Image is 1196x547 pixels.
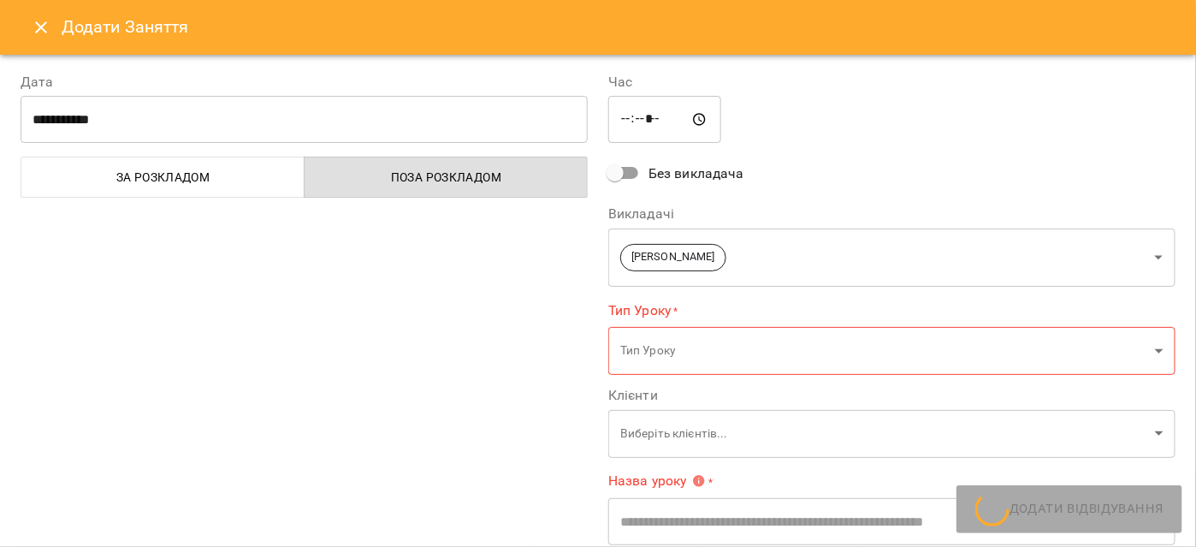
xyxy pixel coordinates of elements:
p: Виберіть клієнтів... [620,425,1148,443]
label: Час [608,75,1175,89]
div: Тип Уроку [608,327,1175,376]
p: Тип Уроку [620,342,1148,360]
label: Дата [21,75,588,89]
span: Поза розкладом [315,167,577,187]
span: Назва уроку [608,474,706,488]
label: Викладачі [608,207,1175,221]
button: Поза розкладом [304,157,588,198]
div: [PERSON_NAME] [608,228,1175,287]
button: Close [21,7,62,48]
label: Тип Уроку [608,300,1175,320]
span: [PERSON_NAME] [621,249,725,265]
h6: Додати Заняття [62,14,1175,40]
span: За розкладом [32,167,294,187]
span: Без викладача [648,164,744,184]
label: Клієнти [608,389,1175,402]
button: За розкладом [21,157,305,198]
svg: Вкажіть назву уроку або виберіть клієнтів [692,474,706,488]
div: Виберіть клієнтів... [608,409,1175,458]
